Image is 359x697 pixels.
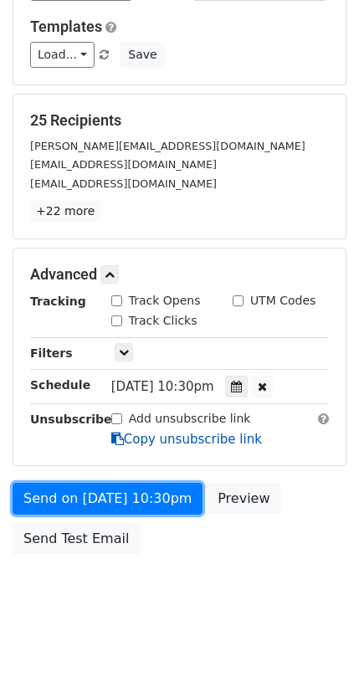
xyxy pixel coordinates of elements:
span: [DATE] 10:30pm [111,379,214,394]
a: Load... [30,42,95,68]
label: Track Clicks [129,312,197,330]
strong: Schedule [30,378,90,392]
h5: Advanced [30,265,329,284]
small: [EMAIL_ADDRESS][DOMAIN_NAME] [30,177,217,190]
a: Preview [207,483,280,515]
label: UTM Codes [250,292,315,310]
label: Add unsubscribe link [129,410,251,428]
small: [PERSON_NAME][EMAIL_ADDRESS][DOMAIN_NAME] [30,140,305,152]
label: Track Opens [129,292,201,310]
a: +22 more [30,201,100,222]
small: [EMAIL_ADDRESS][DOMAIN_NAME] [30,158,217,171]
h5: 25 Recipients [30,111,329,130]
a: Send on [DATE] 10:30pm [13,483,203,515]
div: 聊天小组件 [275,617,359,697]
a: Copy unsubscribe link [111,432,262,447]
iframe: Chat Widget [275,617,359,697]
button: Save [121,42,164,68]
a: Templates [30,18,102,35]
strong: Unsubscribe [30,413,112,426]
strong: Filters [30,346,73,360]
a: Send Test Email [13,523,140,555]
strong: Tracking [30,295,86,308]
